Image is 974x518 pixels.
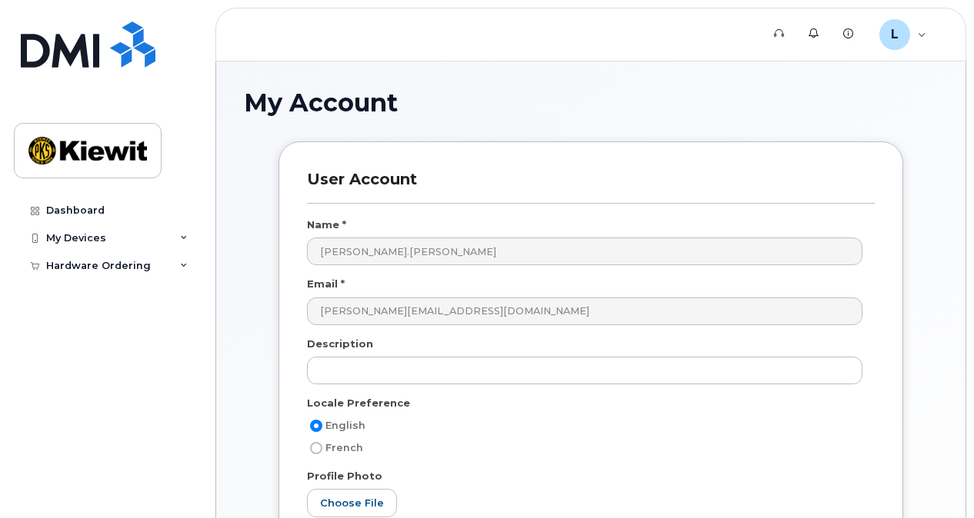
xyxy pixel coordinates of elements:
[307,489,397,517] label: Choose File
[307,170,875,203] h3: User Account
[307,396,410,410] label: Locale Preference
[307,469,382,483] label: Profile Photo
[307,217,346,232] label: Name *
[325,442,363,453] span: French
[310,420,322,432] input: English
[325,420,365,431] span: English
[244,89,938,116] h1: My Account
[310,442,322,454] input: French
[307,337,373,351] label: Description
[307,277,345,291] label: Email *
